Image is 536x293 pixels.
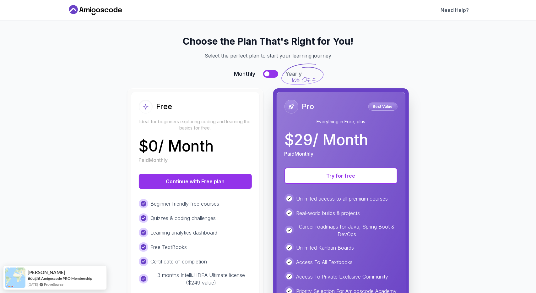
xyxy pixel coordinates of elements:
[151,243,187,251] p: Free TextBooks
[41,276,92,281] a: Amigoscode PRO Membership
[44,282,63,287] a: ProveSource
[234,69,256,78] span: Monthly
[296,244,354,252] p: Unlimited Kanban Boards
[296,258,353,266] p: Access To All Textbooks
[284,150,314,158] p: Paid Monthly
[139,156,168,164] p: Paid Monthly
[156,102,172,112] h2: Free
[139,119,252,131] p: Ideal for beginners exploring coding and learning the basics for free.
[296,223,398,238] p: Career roadmaps for Java, Spring Boot & DevOps
[28,282,38,287] span: [DATE]
[302,102,314,112] h2: Pro
[441,6,469,14] a: Need Help?
[139,139,214,154] p: $ 0 / Month
[296,195,388,202] p: Unlimited access to all premium courses
[5,268,25,288] img: provesource social proof notification image
[284,132,368,147] p: $ 29 / Month
[75,52,462,59] p: Select the perfect plan to start your learning journey
[151,258,207,265] p: Certificate of completion
[296,209,360,217] p: Real-world builds & projects
[75,36,462,47] h2: Choose the Plan That's Right for You!
[139,174,252,189] button: Continue with Free plan
[296,273,388,280] p: Access To Private Exclusive Community
[151,229,218,236] p: Learning analytics dashboard
[151,200,219,207] p: Beginner friendly free courses
[151,271,252,286] p: 3 months IntelliJ IDEA Ultimate license ($249 value)
[28,270,65,275] span: [PERSON_NAME]
[151,214,216,222] p: Quizzes & coding challenges
[284,168,398,184] button: Try for free
[28,276,41,281] span: Bought
[284,119,398,125] p: Everything in Free, plus
[369,103,397,110] p: Best Value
